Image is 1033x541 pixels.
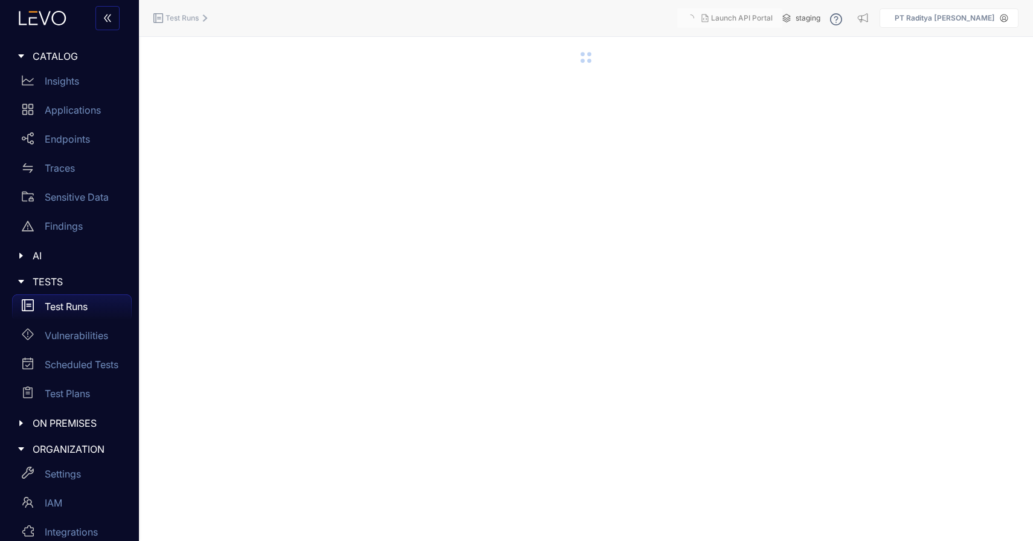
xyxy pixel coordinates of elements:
a: Findings [12,214,132,243]
span: CATALOG [33,51,122,62]
a: Test Plans [12,381,132,410]
button: Launch API Portal [677,8,782,28]
a: Scheduled Tests [12,352,132,381]
span: caret-right [17,419,25,427]
a: Sensitive Data [12,185,132,214]
div: AI [7,243,132,268]
p: Findings [45,221,83,232]
a: Traces [12,156,132,185]
p: IAM [45,497,62,508]
span: Test Runs [166,14,199,22]
p: Traces [45,163,75,173]
span: TESTS [33,276,122,287]
p: Sensitive Data [45,192,109,202]
span: caret-right [17,251,25,260]
span: ON PREMISES [33,418,122,429]
p: Vulnerabilities [45,330,108,341]
p: Endpoints [45,134,90,144]
p: Test Runs [45,301,88,312]
span: warning [22,220,34,232]
div: TESTS [7,269,132,294]
span: caret-right [17,52,25,60]
div: ORGANIZATION [7,436,132,462]
div: CATALOG [7,44,132,69]
p: PT Raditya [PERSON_NAME] [895,14,995,22]
span: staging [796,14,820,22]
span: swap [22,162,34,174]
a: Vulnerabilities [12,323,132,352]
span: ORGANIZATION [33,444,122,455]
span: double-left [103,13,112,24]
span: Launch API Portal [711,14,773,22]
span: AI [33,250,122,261]
span: caret-right [17,277,25,286]
span: caret-right [17,445,25,453]
a: Applications [12,98,132,127]
p: Settings [45,468,81,479]
span: team [22,496,34,508]
a: Endpoints [12,127,132,156]
p: Scheduled Tests [45,359,118,370]
span: loading [687,15,699,22]
p: Test Plans [45,388,90,399]
button: double-left [95,6,120,30]
p: Applications [45,105,101,115]
a: Test Runs [12,294,132,323]
a: IAM [12,491,132,520]
div: ON PREMISES [7,410,132,436]
a: Settings [12,462,132,491]
a: Insights [12,69,132,98]
p: Integrations [45,526,98,537]
p: Insights [45,76,79,86]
